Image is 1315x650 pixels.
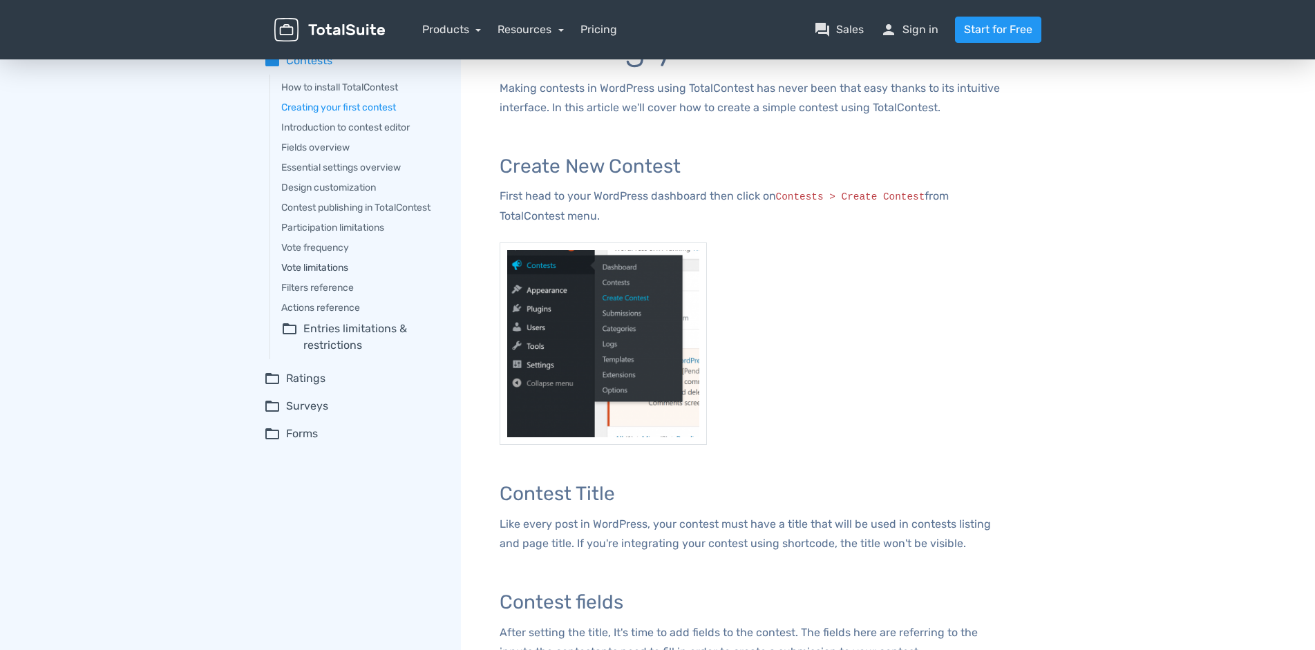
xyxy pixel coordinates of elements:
a: Participation limitations [281,220,442,235]
h3: Contest fields [500,592,1013,613]
h1: Creating your first contest [500,25,1013,68]
a: Pricing [580,21,617,38]
p: Making contests in WordPress using TotalContest has never been that easy thanks to its intuitive ... [500,79,1013,117]
img: TotalSuite for WordPress [274,18,385,42]
span: folder_open [264,426,281,442]
a: personSign in [880,21,938,38]
img: Create contest from TotalContest menu [500,242,707,445]
p: Like every post in WordPress, your contest must have a title that will be used in contests listin... [500,515,1013,553]
span: question_answer [814,21,831,38]
code: Contests > Create Contest [776,191,925,202]
a: Contest publishing in TotalContest [281,200,442,215]
span: person [880,21,897,38]
a: Design customization [281,180,442,195]
a: Vote frequency [281,240,442,255]
p: First head to your WordPress dashboard then click on from TotalContest menu. [500,187,1013,226]
span: folder [264,52,281,69]
a: Vote limitations [281,260,442,275]
a: Introduction to contest editor [281,120,442,135]
span: folder_open [264,398,281,414]
a: How to install TotalContest [281,80,442,95]
a: question_answerSales [814,21,864,38]
a: Creating your first contest [281,100,442,115]
span: folder_open [281,321,298,354]
summary: folderContests [264,52,442,69]
h3: Contest Title [500,484,1013,505]
a: Resources [498,23,564,36]
a: Actions reference [281,300,442,315]
a: Fields overview [281,140,442,155]
summary: folder_openRatings [264,370,442,387]
a: Essential settings overview [281,160,442,175]
a: Start for Free [955,17,1041,43]
a: Filters reference [281,280,442,295]
a: Products [422,23,482,36]
span: folder_open [264,370,281,387]
summary: folder_openForms [264,426,442,442]
summary: folder_openSurveys [264,398,442,414]
h3: Create New Contest [500,156,1013,178]
summary: folder_openEntries limitations & restrictions [281,321,442,354]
